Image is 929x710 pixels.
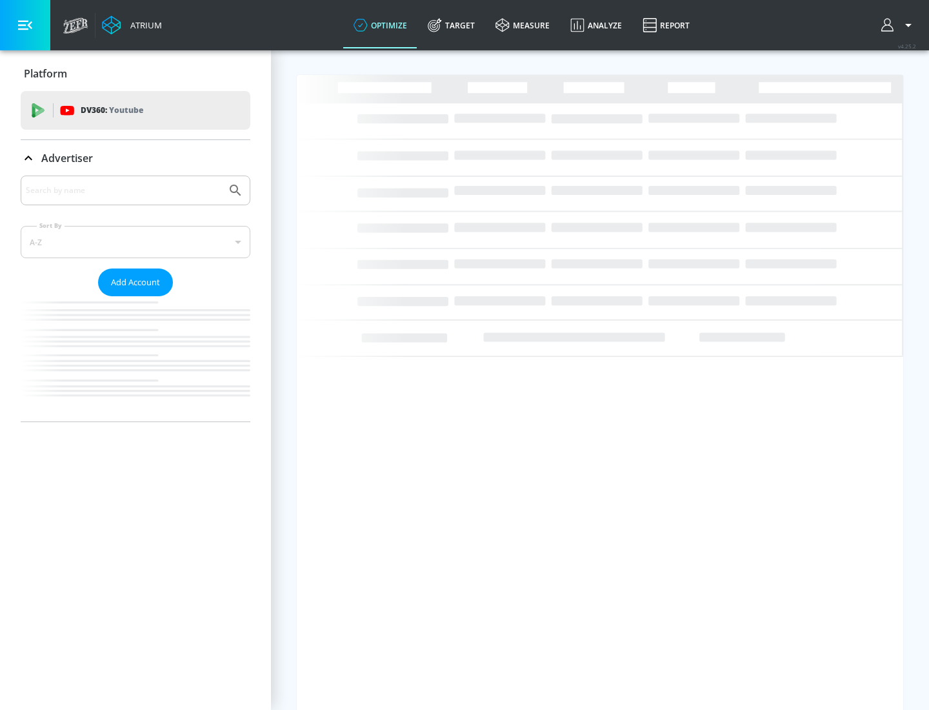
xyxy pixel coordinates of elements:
div: Advertiser [21,176,250,421]
input: Search by name [26,182,221,199]
div: Atrium [125,19,162,31]
p: DV360: [81,103,143,117]
a: Target [417,2,485,48]
div: A-Z [21,226,250,258]
p: Advertiser [41,151,93,165]
div: Platform [21,56,250,92]
a: Report [632,2,700,48]
div: DV360: Youtube [21,91,250,130]
div: Advertiser [21,140,250,176]
a: optimize [343,2,417,48]
p: Platform [24,66,67,81]
span: v 4.25.2 [898,43,916,50]
a: Analyze [560,2,632,48]
nav: list of Advertiser [21,296,250,421]
span: Add Account [111,275,160,290]
a: measure [485,2,560,48]
p: Youtube [109,103,143,117]
a: Atrium [102,15,162,35]
button: Add Account [98,269,173,296]
label: Sort By [37,221,65,230]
